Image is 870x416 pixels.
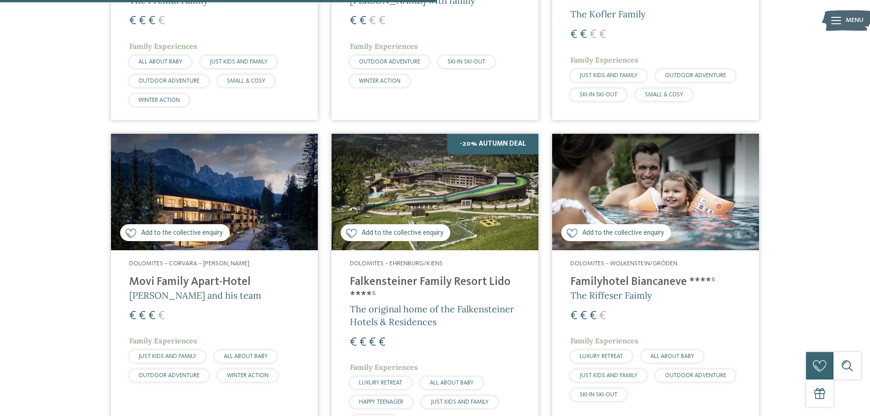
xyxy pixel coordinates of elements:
span: € [580,29,587,41]
span: € [350,15,357,27]
span: € [139,15,146,27]
span: € [129,15,136,27]
h4: Falkensteiner Family Resort Lido ****ˢ [350,275,520,303]
span: SKI-IN SKI-OUT [448,59,485,65]
span: Family Experiences [350,42,418,51]
span: € [129,310,136,322]
span: WINTER ACTION [138,97,180,103]
span: WINTER ACTION [359,78,401,84]
h4: Movi Family Apart-Hotel [129,275,300,289]
span: € [590,310,596,322]
span: The Kofler Family [570,8,646,20]
span: ALL ABOUT BABY [138,59,182,65]
span: € [158,310,165,322]
span: [PERSON_NAME] and his team [129,290,261,301]
span: Family Experiences [570,336,638,345]
span: € [148,310,155,322]
span: € [369,15,376,27]
span: € [158,15,165,27]
span: HAPPY TEENAGER [359,399,403,405]
span: € [599,310,606,322]
span: € [570,29,577,41]
span: OUTDOOR ADVENTURE [665,373,726,379]
span: € [359,337,366,348]
span: € [148,15,155,27]
span: SKI-IN SKI-OUT [580,92,617,98]
span: The Riffeser Faimly [570,290,652,301]
span: OUTDOOR ADVENTURE [665,73,726,79]
h4: Familyhotel Biancaneve ****ˢ [570,275,741,289]
span: Dolomites – Wolkenstein/Gröden [570,260,677,267]
span: Family Experiences [129,42,197,51]
span: € [590,29,596,41]
span: € [599,29,606,41]
span: Dolomites – Corvara – [PERSON_NAME] [129,260,249,267]
span: JUST KIDS AND FAMILY [580,73,638,79]
span: € [139,310,146,322]
span: ALL ABOUT BABY [430,380,474,386]
span: € [379,337,385,348]
span: Family Experiences [350,363,418,372]
span: € [359,15,366,27]
span: OUTDOOR ADVENTURE [138,373,200,379]
span: LUXURY RETREAT [580,353,623,359]
span: JUST KIDS AND FAMILY [138,353,196,359]
span: ALL ABOUT BABY [224,353,268,359]
span: SKI-IN SKI-OUT [580,392,617,398]
span: Add to the collective enquiry [582,228,664,238]
span: SMALL & COSY [645,92,683,98]
span: OUTDOOR ADVENTURE [138,78,200,84]
span: ALL ABOUT BABY [650,353,694,359]
span: Add to the collective enquiry [141,228,223,238]
img: Looking for family hotels? Find the best ones here! [552,134,759,250]
span: The original home of the Falkensteiner Hotels & Residences [350,303,514,327]
span: SMALL & COSY [227,78,265,84]
span: Dolomites – Ehrenburg/Kiens [350,260,443,267]
span: JUST KIDS AND FAMILY [580,373,638,379]
span: OUTDOOR ADVENTURE [359,59,420,65]
img: Looking for family hotels? Find the best ones here! [332,134,538,250]
span: € [580,310,587,322]
span: Add to the collective enquiry [362,228,443,238]
span: € [350,337,357,348]
span: Family Experiences [129,336,197,345]
span: € [369,337,376,348]
span: WINTER ACTION [227,373,269,379]
span: LUXURY RETREAT [359,380,402,386]
span: JUST KIDS AND FAMILY [431,399,489,405]
span: € [570,310,577,322]
span: JUST KIDS AND FAMILY [210,59,268,65]
img: Looking for family hotels? Find the best ones here! [111,134,318,250]
span: € [379,15,385,27]
span: Family Experiences [570,55,638,64]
